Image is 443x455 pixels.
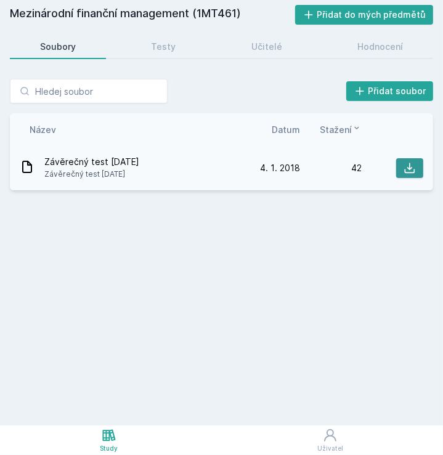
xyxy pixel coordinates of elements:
div: 42 [300,162,362,174]
div: Učitelé [251,41,282,53]
span: Závěrečný test [DATE] [44,168,139,180]
a: Testy [121,34,206,59]
span: Stažení [320,123,352,136]
a: Učitelé [221,34,312,59]
button: Přidat soubor [346,81,434,101]
button: Stažení [320,123,362,136]
div: Testy [151,41,176,53]
a: Hodnocení [327,34,433,59]
button: Název [30,123,56,136]
a: Uživatel [217,425,443,455]
span: 4. 1. 2018 [260,162,300,174]
div: Soubory [40,41,76,53]
div: Study [100,444,118,453]
button: Přidat do mých předmětů [295,5,434,25]
div: Hodnocení [357,41,403,53]
input: Hledej soubor [10,79,168,103]
button: Datum [272,123,300,136]
div: Uživatel [317,444,343,453]
a: Soubory [10,34,106,59]
span: Závěrečný test [DATE] [44,156,139,168]
h2: Mezinárodní finanční management (1MT461) [10,5,295,25]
